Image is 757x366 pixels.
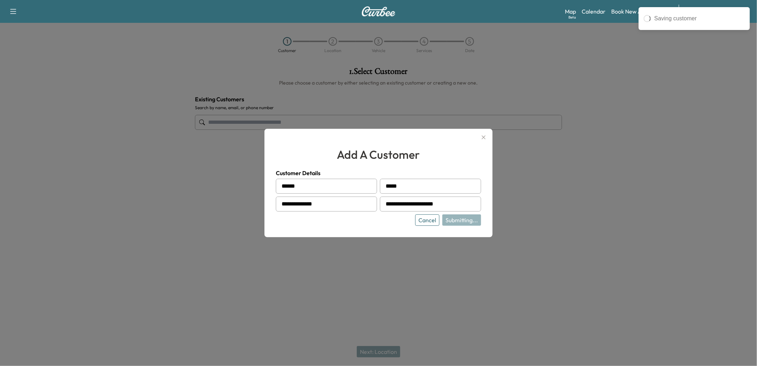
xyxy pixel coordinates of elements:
a: Calendar [582,7,606,16]
div: Saving customer [654,14,745,23]
h4: Customer Details [276,169,481,177]
button: Cancel [415,214,439,226]
img: Curbee Logo [361,6,396,16]
a: Book New Appointment [611,7,671,16]
h2: add a customer [276,146,481,163]
div: Beta [568,15,576,20]
a: MapBeta [565,7,576,16]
